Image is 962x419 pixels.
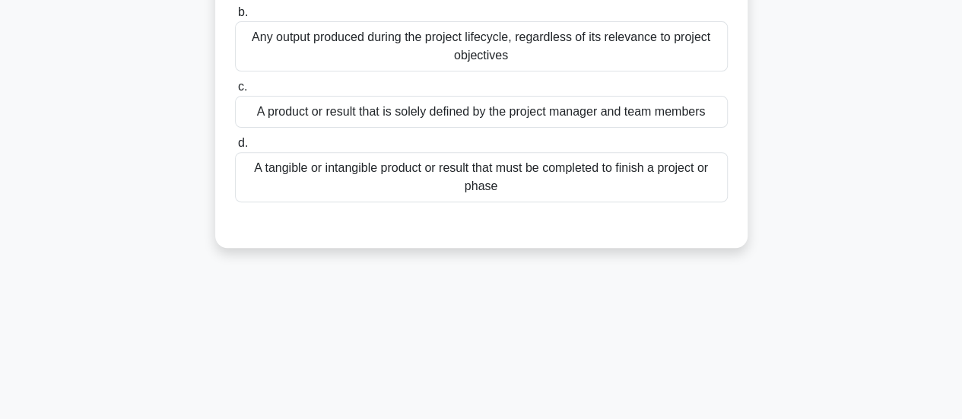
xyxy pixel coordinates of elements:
[238,80,247,93] span: c.
[235,152,728,202] div: A tangible or intangible product or result that must be completed to finish a project or phase
[235,96,728,128] div: A product or result that is solely defined by the project manager and team members
[238,5,248,18] span: b.
[238,136,248,149] span: d.
[235,21,728,71] div: Any output produced during the project lifecycle, regardless of its relevance to project objectives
